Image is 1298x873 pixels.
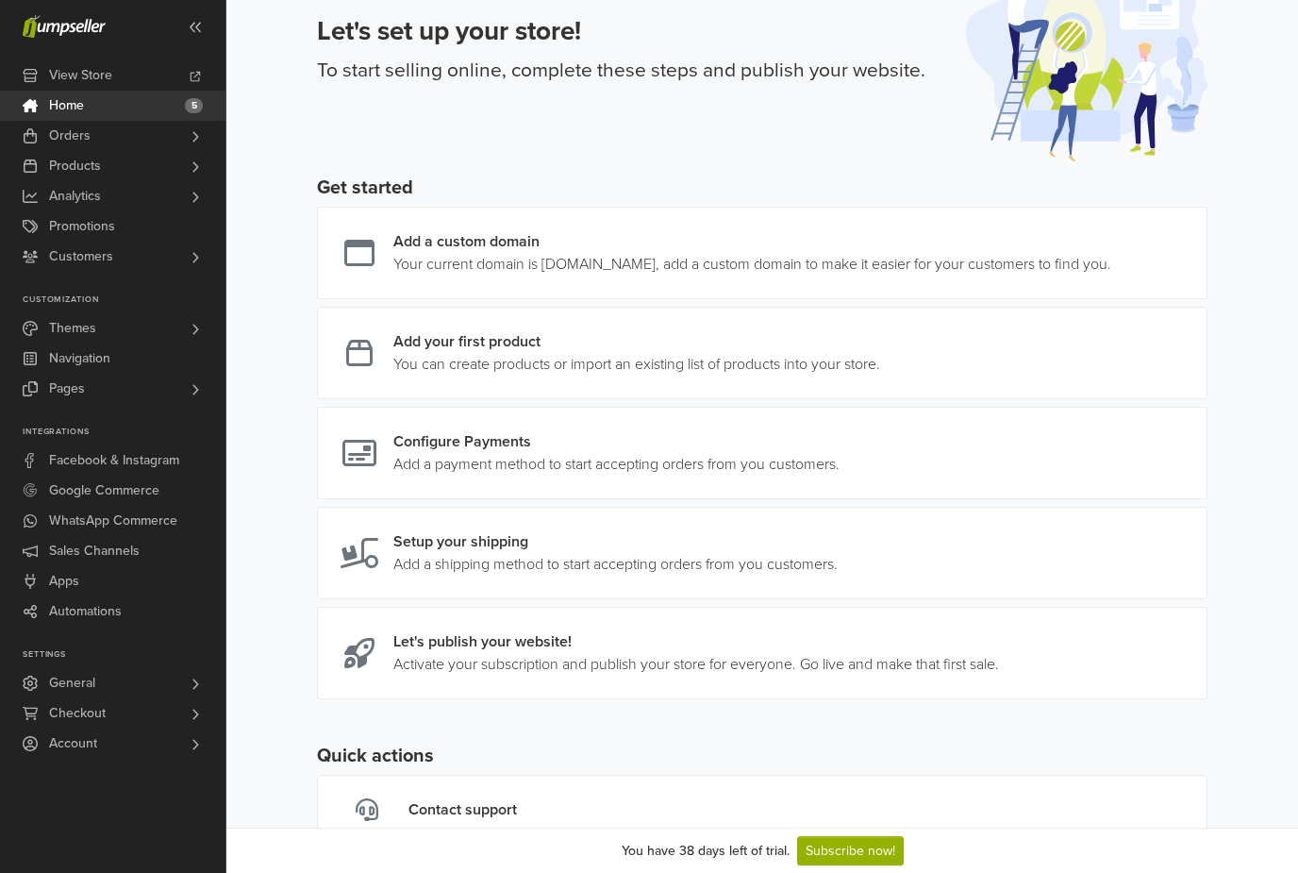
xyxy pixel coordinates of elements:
span: Apps [49,566,79,596]
span: Themes [49,313,96,344]
span: Products [49,151,101,181]
span: Orders [49,121,91,151]
p: Integrations [23,427,225,438]
span: Home [49,91,84,121]
span: Sales Channels [49,536,140,566]
p: Customization [23,294,225,306]
a: Contact support [317,775,1207,846]
h5: Get started [317,176,1207,199]
h3: Let's set up your store! [317,16,925,48]
div: Contact support [408,798,517,822]
span: WhatsApp Commerce [49,506,177,536]
span: General [49,668,95,698]
span: Promotions [49,211,115,242]
span: Checkout [49,698,106,729]
div: You have 38 days left of trial. [622,841,790,861]
span: Analytics [49,181,101,211]
a: Subscribe now! [797,836,904,865]
span: Facebook & Instagram [49,445,179,476]
span: Google Commerce [49,476,159,506]
p: To start selling online, complete these steps and publish your website. [317,56,925,86]
span: Pages [49,374,85,404]
span: 5 [185,98,203,113]
span: Customers [49,242,113,272]
span: Account [49,729,97,759]
p: Settings [23,649,225,661]
span: View Store [49,60,112,91]
h5: Quick actions [317,745,1207,767]
span: Navigation [49,344,110,374]
span: Automations [49,596,122,627]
